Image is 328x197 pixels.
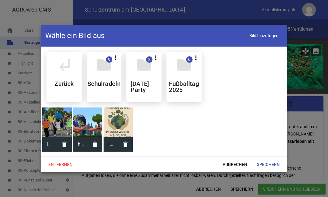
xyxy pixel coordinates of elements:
button: more_vert [110,52,121,63]
h5: Schulradeln [87,81,121,87]
h5: Fußballtag 2025 [169,81,199,93]
button: more_vert [150,52,162,63]
i: folder [176,56,193,73]
i: delete [88,137,102,152]
span: Bild hinzufügen [245,29,283,42]
span: 6 [186,56,193,63]
span: 2 [146,56,152,63]
h4: Wähle ein Bild aus [45,31,104,40]
div: Halloween-Party [126,52,162,102]
i: folder [135,56,152,73]
div: Projekttage [46,52,82,102]
div: Fußballtag 2025 [166,52,202,102]
span: Entfernen [43,159,77,170]
i: more_vert [152,54,159,62]
span: hands-6135743.jpg [73,136,88,152]
span: Abbrechen [218,159,252,170]
span: IMG_1971.jpg [104,136,118,152]
i: folder [95,56,112,73]
i: subdirectory_arrow_left [56,56,73,73]
i: more_vert [112,54,119,62]
i: delete [57,137,72,152]
button: more_vert [190,52,202,63]
h5: [DATE]-Party [131,81,157,93]
i: delete [118,137,133,152]
div: Schulradeln [87,52,122,102]
i: more_vert [192,54,200,62]
span: Speichern [252,159,285,170]
span: IMG_2342(1).jpg [42,136,57,152]
span: 9 [106,56,112,63]
h5: Zurück [54,81,73,87]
